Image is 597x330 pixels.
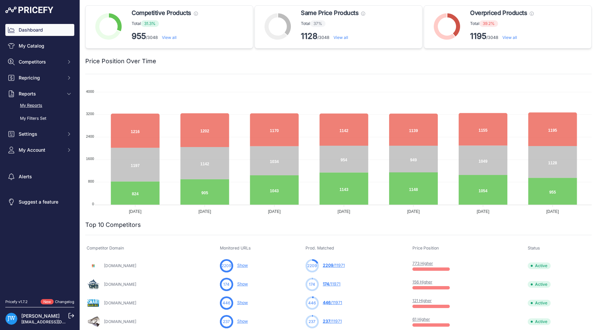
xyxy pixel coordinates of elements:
[223,300,230,306] span: 446
[86,134,94,138] tspan: 2400
[5,7,53,13] img: Pricefy Logo
[55,299,74,304] a: Changelog
[333,35,348,40] a: View all
[412,246,439,250] span: Price Position
[305,246,334,250] span: Prod. Matched
[5,24,74,36] a: Dashboard
[129,209,142,214] tspan: [DATE]
[104,263,136,268] a: [DOMAIN_NAME]
[5,100,74,111] a: My Reports
[301,20,365,27] p: Total
[477,209,489,214] tspan: [DATE]
[132,31,198,42] p: /3048
[546,209,559,214] tspan: [DATE]
[307,263,317,269] span: 2209
[237,281,248,286] a: Show
[412,298,432,303] a: 121 Higher
[470,31,534,42] p: /3048
[268,209,281,214] tspan: [DATE]
[323,319,342,324] a: 237/11971
[5,56,74,68] button: Competitors
[301,31,365,42] p: /3048
[104,282,136,287] a: [DOMAIN_NAME]
[528,246,540,250] span: Status
[220,246,251,250] span: Monitored URLs
[86,112,94,116] tspan: 3200
[86,157,94,161] tspan: 1600
[19,131,62,137] span: Settings
[19,90,62,97] span: Reports
[199,209,211,214] tspan: [DATE]
[308,319,315,325] span: 237
[88,179,94,183] tspan: 800
[412,261,433,266] a: 773 Higher
[85,220,141,230] h2: Top 10 Competitors
[5,196,74,208] a: Suggest a feature
[85,57,156,66] h2: Price Position Over Time
[162,35,177,40] a: View all
[104,319,136,324] a: [DOMAIN_NAME]
[301,8,358,18] span: Same Price Products
[87,246,124,250] span: Competitor Domain
[323,319,330,324] span: 237
[412,317,430,322] a: 61 Higher
[132,20,198,27] p: Total
[323,263,333,268] span: 2209
[323,281,329,286] span: 174
[308,300,316,306] span: 446
[237,319,248,324] a: Show
[528,262,551,269] span: Active
[223,319,230,325] span: 237
[323,300,331,305] span: 446
[337,209,350,214] tspan: [DATE]
[470,8,527,18] span: Overpriced Products
[237,263,248,268] a: Show
[323,281,340,286] a: 174/11971
[5,40,74,52] a: My Catalog
[21,319,91,324] a: [EMAIL_ADDRESS][DOMAIN_NAME]
[528,318,551,325] span: Active
[132,31,146,41] strong: 955
[19,75,62,81] span: Repricing
[5,88,74,100] button: Reports
[502,35,517,40] a: View all
[223,281,230,287] span: 174
[41,299,54,305] span: New
[141,20,159,27] span: 31.3%
[528,281,551,288] span: Active
[5,299,28,305] div: Pricefy v1.7.2
[222,263,231,269] span: 2209
[479,20,498,27] span: 39.2%
[5,72,74,84] button: Repricing
[5,144,74,156] button: My Account
[104,300,136,305] a: [DOMAIN_NAME]
[5,24,74,291] nav: Sidebar
[92,202,94,206] tspan: 0
[470,31,486,41] strong: 1195
[19,147,62,153] span: My Account
[323,300,342,305] a: 446/11971
[412,279,432,284] a: 156 Higher
[86,89,94,93] tspan: 4000
[237,300,248,305] a: Show
[310,20,325,27] span: 37%
[323,263,345,268] a: 2209/11971
[470,20,534,27] p: Total
[528,300,551,306] span: Active
[21,313,60,319] a: [PERSON_NAME]
[309,281,315,287] span: 174
[301,31,317,41] strong: 1128
[5,113,74,124] a: My Filters Set
[5,171,74,183] a: Alerts
[19,59,62,65] span: Competitors
[132,8,191,18] span: Competitive Products
[5,128,74,140] button: Settings
[407,209,420,214] tspan: [DATE]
